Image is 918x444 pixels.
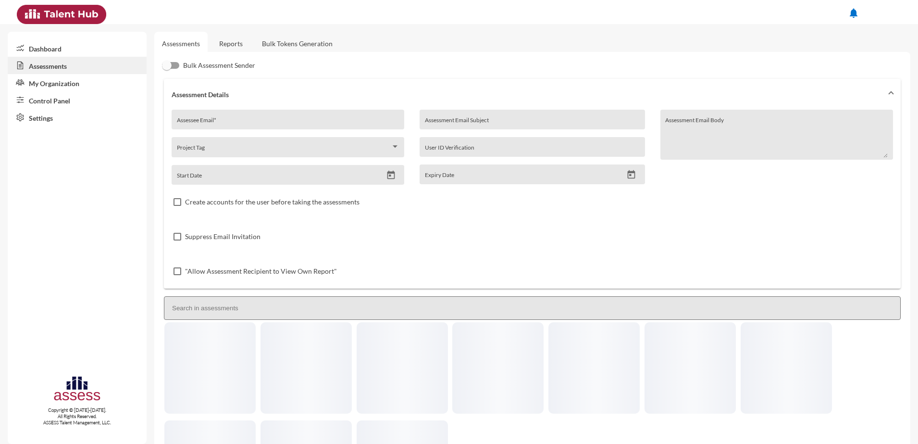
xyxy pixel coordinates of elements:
[164,296,901,320] input: Search in assessments
[162,39,200,48] a: Assessments
[172,90,881,99] mat-panel-title: Assessment Details
[8,91,147,109] a: Control Panel
[185,266,337,277] span: "Allow Assessment Recipient to View Own Report"
[8,74,147,91] a: My Organization
[164,110,901,289] div: Assessment Details
[8,57,147,74] a: Assessments
[8,109,147,126] a: Settings
[623,170,640,180] button: Open calendar
[8,407,147,426] p: Copyright © [DATE]-[DATE]. All Rights Reserved. ASSESS Talent Management, LLC.
[164,79,901,110] mat-expansion-panel-header: Assessment Details
[185,196,360,208] span: Create accounts for the user before taking the assessments
[8,39,147,57] a: Dashboard
[848,7,859,19] mat-icon: notifications
[211,32,250,55] a: Reports
[383,170,399,180] button: Open calendar
[254,32,340,55] a: Bulk Tokens Generation
[53,375,101,405] img: assesscompany-logo.png
[185,231,261,242] span: Suppress Email Invitation
[183,60,255,71] span: Bulk Assessment Sender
